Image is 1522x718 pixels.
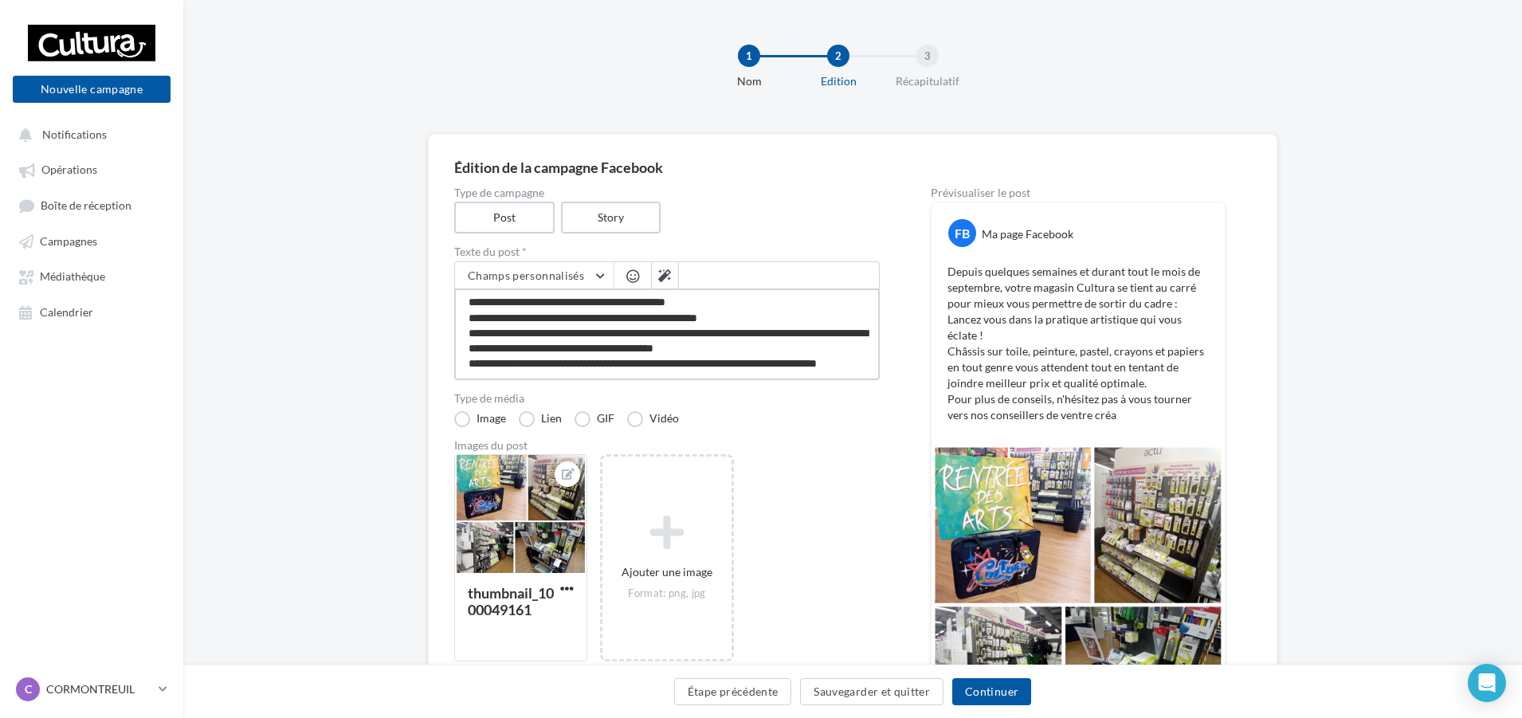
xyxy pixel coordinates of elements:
[10,120,167,148] button: Notifications
[519,411,562,427] label: Lien
[674,678,792,705] button: Étape précédente
[10,226,174,255] a: Campagnes
[948,219,976,247] div: FB
[13,674,171,704] a: C CORMONTREUIL
[42,128,107,141] span: Notifications
[454,393,880,404] label: Type de média
[454,411,506,427] label: Image
[947,264,1209,423] p: Depuis quelques semaines et durant tout le mois de septembre, votre magasin Cultura se tient au c...
[468,269,584,282] span: Champs personnalisés
[1468,664,1506,702] div: Open Intercom Messenger
[827,45,849,67] div: 2
[698,73,800,89] div: Nom
[561,202,661,233] label: Story
[982,226,1073,242] div: Ma page Facebook
[952,678,1031,705] button: Continuer
[10,190,174,220] a: Boîte de réception
[468,584,554,618] div: thumbnail_1000049161
[454,440,880,451] div: Images du post
[10,261,174,290] a: Médiathèque
[454,246,880,257] label: Texte du post *
[454,187,880,198] label: Type de campagne
[738,45,760,67] div: 1
[627,411,679,427] label: Vidéo
[454,160,1251,175] div: Édition de la campagne Facebook
[787,73,889,89] div: Edition
[25,681,32,697] span: C
[454,202,555,233] label: Post
[41,163,97,177] span: Opérations
[455,262,614,289] button: Champs personnalisés
[877,73,979,89] div: Récapitulatif
[931,187,1226,198] div: Prévisualiser le post
[10,155,174,183] a: Opérations
[575,411,614,427] label: GIF
[46,681,152,697] p: CORMONTREUIL
[41,198,131,212] span: Boîte de réception
[40,270,105,284] span: Médiathèque
[916,45,939,67] div: 3
[800,678,943,705] button: Sauvegarder et quitter
[40,234,97,248] span: Campagnes
[13,76,171,103] button: Nouvelle campagne
[40,305,93,319] span: Calendrier
[10,297,174,326] a: Calendrier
